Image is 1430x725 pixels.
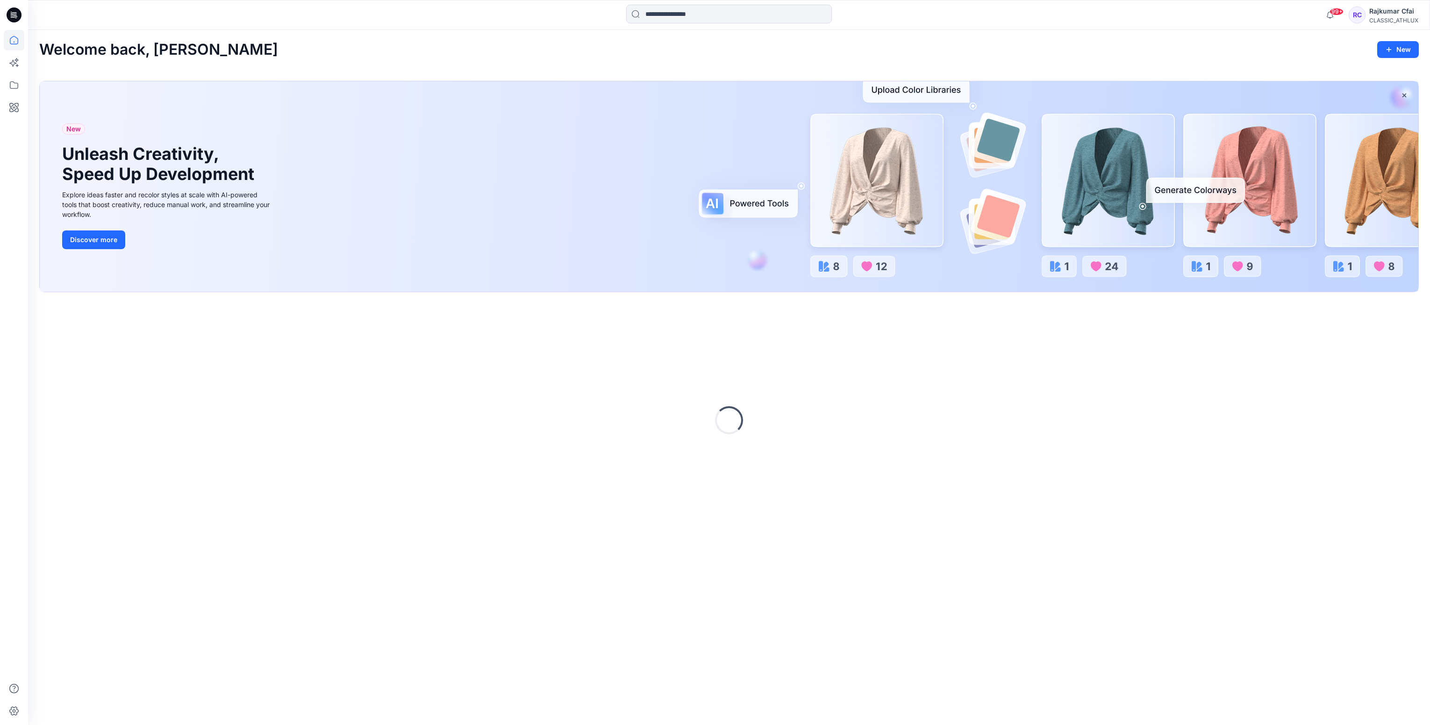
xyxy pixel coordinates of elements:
[1377,41,1419,58] button: New
[62,230,272,249] a: Discover more
[66,123,81,135] span: New
[1330,8,1344,15] span: 99+
[1369,6,1418,17] div: Rajkumar Cfai
[62,144,258,184] h1: Unleash Creativity, Speed Up Development
[1349,7,1366,23] div: RC
[39,41,278,58] h2: Welcome back, [PERSON_NAME]
[62,230,125,249] button: Discover more
[62,190,272,219] div: Explore ideas faster and recolor styles at scale with AI-powered tools that boost creativity, red...
[1369,17,1418,24] div: CLASSIC_ATHLUX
